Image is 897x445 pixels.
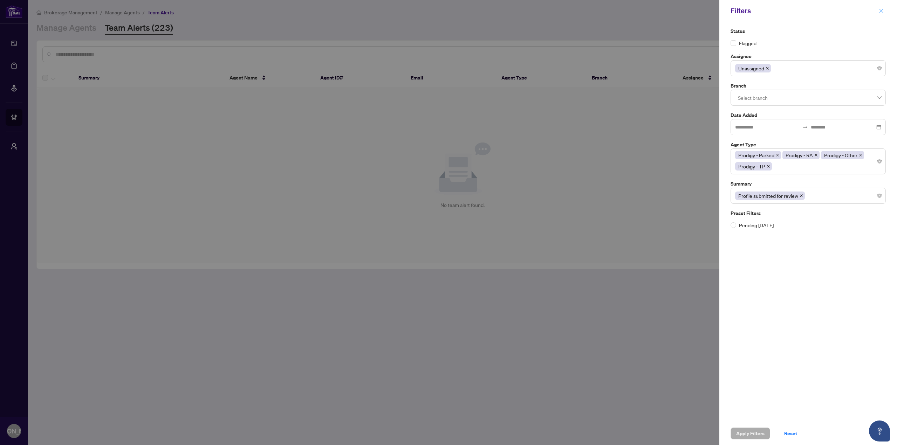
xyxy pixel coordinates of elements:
[735,64,771,72] span: Unassigned
[766,67,769,70] span: close
[879,8,884,13] span: close
[735,151,781,159] span: Prodigy - Parked
[738,64,764,72] span: Unassigned
[731,82,886,90] label: Branch
[859,153,862,157] span: close
[738,162,765,170] span: Prodigy - TP
[735,192,805,200] span: Profile submitted for review
[802,124,808,130] span: swap-right
[779,427,803,439] button: Reset
[877,159,882,164] span: close-circle
[735,162,772,171] span: Prodigy - TP
[877,66,882,70] span: close-circle
[776,153,779,157] span: close
[767,165,770,168] span: close
[731,180,886,188] label: Summary
[731,53,886,60] label: Assignee
[731,141,886,148] label: Agent Type
[731,209,886,217] label: Preset Filters
[782,151,820,159] span: Prodigy - RA
[731,111,886,119] label: Date Added
[731,6,877,16] div: Filters
[738,151,774,159] span: Prodigy - Parked
[731,427,770,439] button: Apply Filters
[736,221,776,229] span: Pending [DATE]
[784,428,797,439] span: Reset
[739,39,756,47] span: Flagged
[800,194,803,197] span: close
[814,153,818,157] span: close
[824,151,857,159] span: Prodigy - Other
[869,420,890,441] button: Open asap
[802,124,808,130] span: to
[731,27,886,35] label: Status
[821,151,864,159] span: Prodigy - Other
[738,192,798,200] span: Profile submitted for review
[786,151,813,159] span: Prodigy - RA
[877,194,882,198] span: close-circle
